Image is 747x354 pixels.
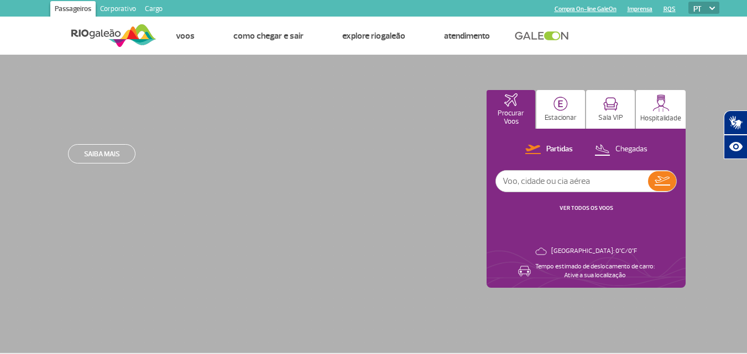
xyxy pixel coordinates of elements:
[560,204,613,212] a: VER TODOS OS VOOS
[536,90,585,129] button: Estacionar
[96,1,140,19] a: Corporativo
[636,90,686,129] button: Hospitalidade
[555,6,617,13] a: Compra On-line GaleOn
[553,97,568,111] img: carParkingHome.svg
[586,90,635,129] button: Sala VIP
[492,109,530,126] p: Procurar Voos
[615,144,647,155] p: Chegadas
[522,142,576,157] button: Partidas
[551,247,637,256] p: [GEOGRAPHIC_DATA]: 0°C/0°F
[545,114,577,122] p: Estacionar
[724,135,747,159] button: Abrir recursos assistivos.
[504,93,518,107] img: airplaneHomeActive.svg
[546,144,573,155] p: Partidas
[176,30,195,41] a: Voos
[233,30,304,41] a: Como chegar e sair
[724,110,747,135] button: Abrir tradutor de língua de sinais.
[535,262,655,280] p: Tempo estimado de deslocamento de carro: Ative a sua localização
[591,142,651,157] button: Chegadas
[628,6,652,13] a: Imprensa
[444,30,490,41] a: Atendimento
[640,114,681,123] p: Hospitalidade
[342,30,405,41] a: Explore RIOgaleão
[496,171,648,192] input: Voo, cidade ou cia aérea
[598,114,623,122] p: Sala VIP
[68,144,135,163] a: Saiba mais
[487,90,535,129] button: Procurar Voos
[140,1,167,19] a: Cargo
[724,110,747,159] div: Plugin de acessibilidade da Hand Talk.
[664,6,676,13] a: RQS
[652,94,670,112] img: hospitality.svg
[603,97,618,111] img: vipRoom.svg
[556,204,617,213] button: VER TODOS OS VOOS
[50,1,96,19] a: Passageiros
